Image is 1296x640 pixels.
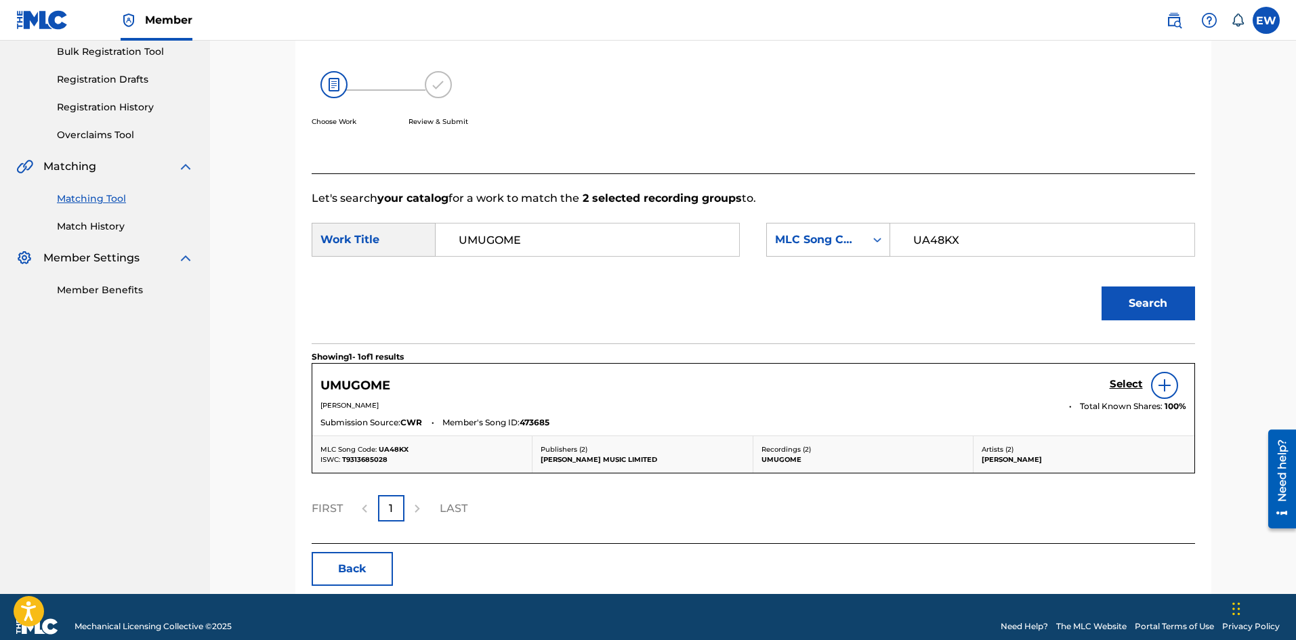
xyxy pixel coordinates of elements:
[379,445,409,454] span: UA48KX
[1165,400,1186,412] span: 100 %
[312,190,1195,207] p: Let's search for a work to match the to.
[1110,378,1143,391] h5: Select
[16,10,68,30] img: MLC Logo
[57,72,194,87] a: Registration Drafts
[761,454,965,465] p: UMUGOME
[377,192,448,205] strong: your catalog
[1056,620,1127,633] a: The MLC Website
[1258,425,1296,534] iframe: Resource Center
[1253,7,1280,34] div: User Menu
[57,219,194,234] a: Match History
[1102,286,1195,320] button: Search
[312,552,393,586] button: Back
[75,620,232,633] span: Mechanical Licensing Collective © 2025
[57,283,194,297] a: Member Benefits
[1135,620,1214,633] a: Portal Terms of Use
[541,454,745,465] p: [PERSON_NAME] MUSIC LIMITED
[1001,620,1048,633] a: Need Help?
[1196,7,1223,34] div: Help
[177,250,194,266] img: expand
[389,500,393,517] p: 1
[121,12,137,28] img: Top Rightsholder
[57,128,194,142] a: Overclaims Tool
[400,417,422,429] span: CWR
[1161,7,1188,34] a: Public Search
[177,158,194,175] img: expand
[320,71,348,98] img: 26af456c4569493f7445.svg
[579,192,742,205] strong: 2 selected recording groups
[1222,620,1280,633] a: Privacy Policy
[43,158,96,175] span: Matching
[1156,377,1173,393] img: info
[320,445,377,454] span: MLC Song Code:
[1166,12,1182,28] img: search
[312,116,356,127] p: Choose Work
[440,500,467,517] p: LAST
[16,158,33,175] img: Matching
[409,116,468,127] p: Review & Submit
[320,378,390,393] h5: UMUGOME
[145,12,192,28] span: Member
[761,444,965,454] p: Recordings ( 2 )
[425,71,452,98] img: 173f8e8b57e69610e344.svg
[312,207,1195,343] form: Search Form
[442,417,520,429] span: Member's Song ID:
[1201,12,1217,28] img: help
[982,444,1186,454] p: Artists ( 2 )
[320,401,379,410] span: [PERSON_NAME]
[320,417,400,429] span: Submission Source:
[16,618,58,635] img: logo
[1080,400,1165,412] span: Total Known Shares:
[520,417,549,429] span: 473685
[320,455,340,464] span: ISWC:
[1228,575,1296,640] iframe: Chat Widget
[43,250,140,266] span: Member Settings
[57,100,194,114] a: Registration History
[57,192,194,206] a: Matching Tool
[1231,14,1245,27] div: Notifications
[312,500,343,517] p: FIRST
[16,250,33,266] img: Member Settings
[342,455,388,464] span: T9313685028
[775,232,857,248] div: MLC Song Code
[1232,589,1240,629] div: Drag
[57,45,194,59] a: Bulk Registration Tool
[541,444,745,454] p: Publishers ( 2 )
[312,351,404,363] p: Showing 1 - 1 of 1 results
[982,454,1186,465] p: [PERSON_NAME]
